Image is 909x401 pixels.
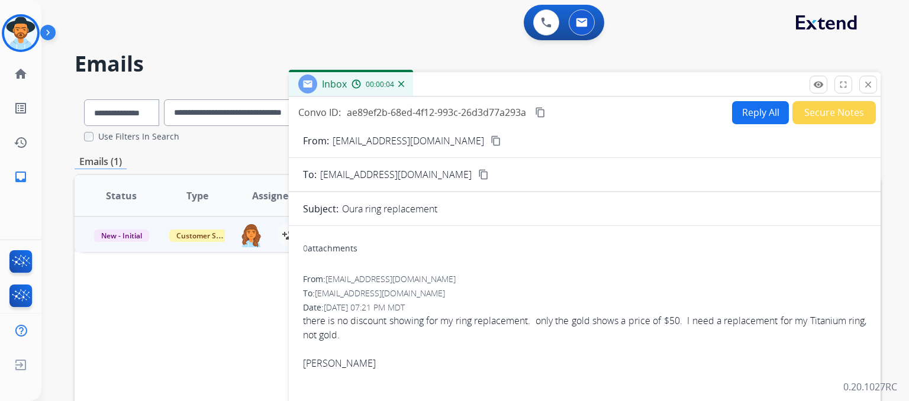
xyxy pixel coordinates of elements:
mat-icon: close [863,79,873,90]
span: [EMAIL_ADDRESS][DOMAIN_NAME] [320,167,472,182]
span: [DATE] 07:21 PM MDT [324,302,405,313]
img: avatar [4,17,37,50]
div: To: [303,287,866,299]
span: Type [186,189,208,203]
label: Use Filters In Search [98,131,179,143]
p: To: [303,167,317,182]
mat-icon: fullscreen [838,79,849,90]
p: 0.20.1027RC [843,380,897,394]
mat-icon: history [14,135,28,150]
mat-icon: home [14,67,28,81]
span: New - Initial [94,229,149,242]
mat-icon: remove_red_eye [813,79,824,90]
span: Assignee [252,189,294,203]
p: Subject: [303,202,339,216]
mat-icon: person_add [282,228,296,242]
h2: Emails [75,52,881,76]
p: Emails (1) [75,154,127,169]
img: agent-avatar [240,223,263,247]
span: 0 [303,242,308,254]
div: Date: [303,302,866,313]
span: [EMAIL_ADDRESS][DOMAIN_NAME] [325,273,456,284]
span: ae89ef2b-68ed-4f12-993c-26d3d77a293a [347,106,526,119]
mat-icon: list_alt [14,101,28,115]
span: [EMAIL_ADDRESS][DOMAIN_NAME] [315,287,445,299]
p: From: [303,134,329,148]
button: Reply All [732,101,789,124]
button: Secure Notes [792,101,876,124]
mat-icon: inbox [14,170,28,184]
div: [PERSON_NAME] [303,356,866,370]
span: 00:00:04 [366,80,394,89]
span: Inbox [322,77,347,90]
p: Oura ring replacement [342,202,437,216]
div: there is no discount showing for my ring replacement. only the gold shows a price of $50. I need ... [303,313,866,370]
mat-icon: content_copy [491,135,501,146]
div: attachments [303,242,357,254]
span: Customer Support [169,229,246,242]
span: Status [106,189,137,203]
div: From: [303,273,866,285]
mat-icon: content_copy [535,107,546,118]
p: Convo ID: [298,105,341,119]
p: [EMAIL_ADDRESS][DOMAIN_NAME] [333,134,484,148]
mat-icon: content_copy [478,169,489,180]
